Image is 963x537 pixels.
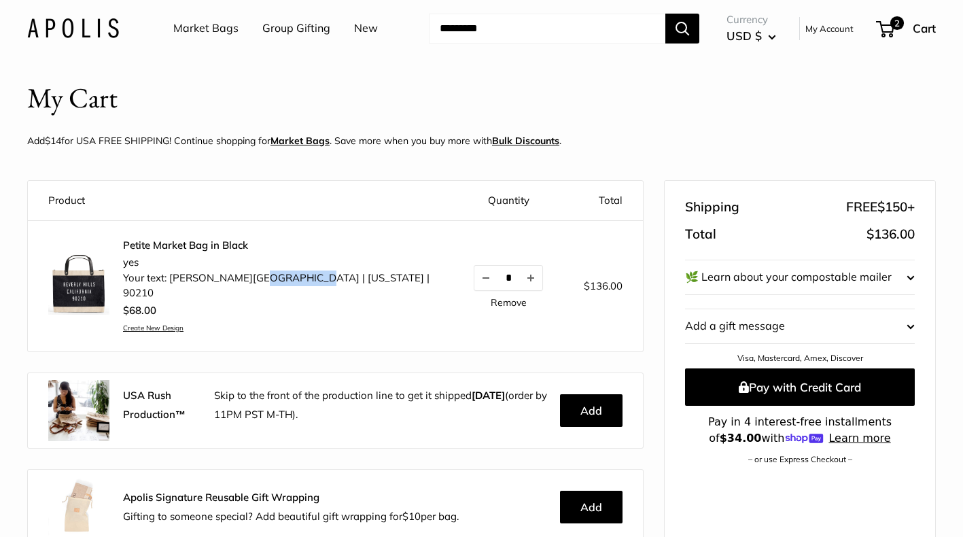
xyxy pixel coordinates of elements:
[890,16,904,30] span: 2
[685,222,716,247] span: Total
[563,181,643,221] th: Total
[685,309,915,343] button: Add a gift message
[846,195,915,220] span: FREE +
[45,135,61,147] span: $14
[270,135,330,147] a: Market Bags
[726,29,762,43] span: USD $
[685,260,915,294] button: 🌿 Learn about your compostable mailer
[28,181,453,221] th: Product
[877,18,936,39] a: 2 Cart
[726,10,776,29] span: Currency
[402,510,421,523] span: $10
[429,14,665,44] input: Search...
[560,491,623,523] button: Add
[685,368,915,406] button: Pay with Credit Card
[48,380,109,441] img: rush.jpg
[27,18,119,38] img: Apolis
[866,226,915,242] span: $136.00
[560,394,623,427] button: Add
[262,18,330,39] a: Group Gifting
[123,271,433,301] li: Your text: [PERSON_NAME][GEOGRAPHIC_DATA] | [US_STATE] | 90210
[48,254,109,315] img: description_No need for custom text? Choose this option.
[685,195,739,220] span: Shipping
[123,510,459,523] span: Gifting to someone special? Add beautiful gift wrapping for per bag.
[472,389,505,402] b: [DATE]
[748,454,852,464] a: – or use Express Checkout –
[173,18,239,39] a: Market Bags
[737,353,863,363] a: Visa, Mastercard, Amex, Discover
[497,272,519,283] input: Quantity
[685,487,915,517] iframe: PayPal-paypal
[27,78,118,118] h1: My Cart
[492,135,559,147] u: Bulk Discounts
[123,304,156,317] span: $68.00
[123,239,433,252] a: Petite Market Bag in Black
[665,14,699,44] button: Search
[491,298,527,307] a: Remove
[519,266,542,290] button: Increase quantity by 1
[123,255,433,271] li: yes
[474,266,497,290] button: Decrease quantity by 1
[877,198,907,215] span: $150
[913,21,936,35] span: Cart
[453,181,563,221] th: Quantity
[726,25,776,47] button: USD $
[123,389,186,421] strong: USA Rush Production™
[354,18,378,39] a: New
[805,20,854,37] a: My Account
[27,132,561,150] p: Add for USA FREE SHIPPING! Continue shopping for . Save more when you buy more with .
[214,386,550,424] p: Skip to the front of the production line to get it shipped (order by 11PM PST M-TH).
[584,279,623,292] span: $136.00
[123,491,319,504] strong: Apolis Signature Reusable Gift Wrapping
[123,324,433,332] a: Create New Design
